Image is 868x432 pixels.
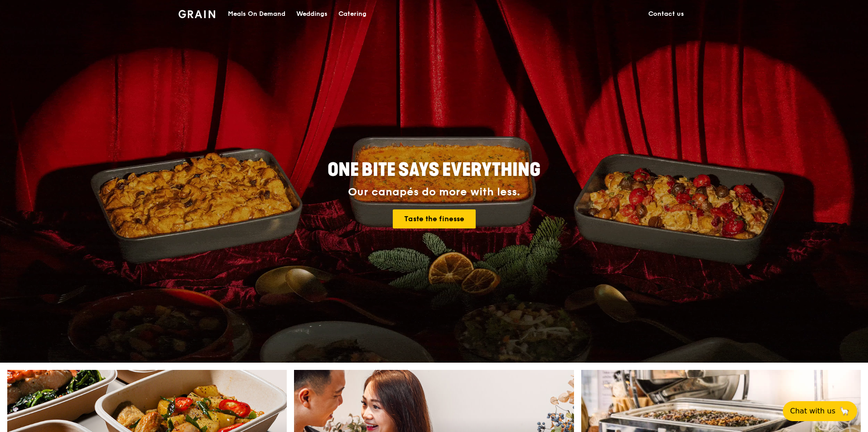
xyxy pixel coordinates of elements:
[393,209,476,228] a: Taste the finesse
[178,10,215,18] img: Grain
[783,401,857,421] button: Chat with us🦙
[271,186,597,199] div: Our canapés do more with less.
[839,406,850,417] span: 🦙
[228,0,285,28] div: Meals On Demand
[790,406,835,417] span: Chat with us
[291,0,333,28] a: Weddings
[296,0,328,28] div: Weddings
[338,0,366,28] div: Catering
[643,0,690,28] a: Contact us
[333,0,372,28] a: Catering
[328,159,540,181] span: ONE BITE SAYS EVERYTHING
